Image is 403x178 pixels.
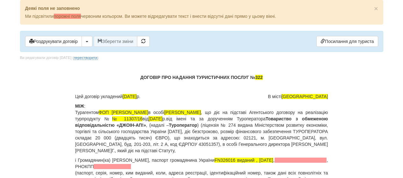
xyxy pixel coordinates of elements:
[75,93,140,100] span: Цей договір укладений р.
[140,75,263,80] b: ДОГОВІР ПРО НАДАННЯ ТУРИСТИЧНИХ ПОСЛУГ №
[75,103,84,109] b: МІЖ
[74,55,97,60] a: перестворити
[148,116,162,121] span: [DATE]
[112,116,142,121] span: № 11307/16
[20,55,99,61] div: Ви редагували договір [DATE] ( )
[25,36,82,47] button: Роздрукувати договір
[99,110,148,115] span: ФОП [PERSON_NAME]
[75,103,328,154] p: : Турагентом в особі , що діє на підставі Агентського договору на реалізацію турпродукту № від р....
[94,36,138,47] button: Зберегти зміни
[164,110,201,115] span: [PERSON_NAME]
[25,13,378,19] p: Ми підсвітили червоним кольором. Ви можете відредагувати текст і внести відсутні дані прямо у цьо...
[374,5,378,12] span: ×
[255,75,263,80] span: 322
[374,5,378,12] button: Close
[316,36,378,47] a: Посилання для туриста
[282,94,328,99] span: [GEOGRAPHIC_DATA]
[123,94,137,99] span: [DATE]
[169,123,197,128] b: Туроператор
[54,14,81,19] span: порожні поля
[268,93,328,100] span: В місті
[25,5,378,11] p: Деякі поля не заповнено
[214,158,273,163] span: FN326016 виданий , [DATE]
